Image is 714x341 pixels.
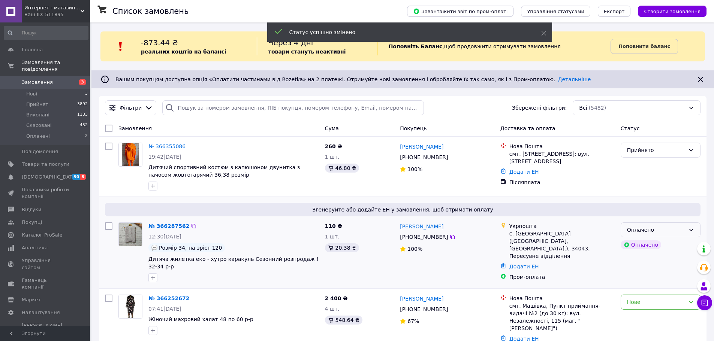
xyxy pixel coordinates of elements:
span: Статус [621,125,640,131]
span: 4 шт. [325,306,340,312]
a: [PERSON_NAME] [400,295,443,302]
span: 452 [80,122,88,129]
span: Управління статусами [527,9,584,14]
a: Дитячий спортивний костюм з капюшоном двунитка з начосом жовтогарячий 36,38 розмір [148,164,300,178]
div: Післяплата [509,179,615,186]
span: Жіночий махровий халат 48 по 60 р-р [148,316,253,322]
span: Каталог ProSale [22,232,62,238]
div: 46.80 ₴ [325,164,359,173]
img: Фото товару [122,143,139,166]
span: 3 [79,79,86,85]
div: 548.64 ₴ [325,316,362,325]
span: (5482) [589,105,606,111]
button: Створити замовлення [638,6,707,17]
a: Поповнити баланс [611,39,678,54]
span: 1133 [77,112,88,118]
input: Пошук за номером замовлення, ПІБ покупця, номером телефону, Email, номером накладної [162,100,424,115]
span: Згенеруйте або додайте ЕН у замовлення, щоб отримати оплату [108,206,698,213]
div: Оплачено [621,240,661,249]
span: Головна [22,46,43,53]
b: Поповніть Баланс [389,43,443,49]
div: смт. Машівка, Пункт приймання-видачі №2 (до 30 кг): вул. Незалежності, 115 (маг. "[PERSON_NAME]") [509,302,615,332]
span: Повідомлення [22,148,58,155]
a: № 366287562 [148,223,189,229]
div: с. [GEOGRAPHIC_DATA] ([GEOGRAPHIC_DATA], [GEOGRAPHIC_DATA].), 34043, Пересувне відділення [509,230,615,260]
span: Товари та послуги [22,161,69,168]
a: Створити замовлення [630,8,707,14]
span: 12:30[DATE] [148,234,181,240]
span: Налаштування [22,309,60,316]
span: Маркет [22,296,41,303]
div: [PHONE_NUMBER] [398,232,449,242]
span: Скасовані [26,122,52,129]
span: Нові [26,91,37,97]
span: -873.44 ₴ [141,38,178,47]
a: Фото товару [118,222,142,246]
span: Виконані [26,112,49,118]
span: Експорт [604,9,625,14]
span: Прийняті [26,101,49,108]
div: Нова Пошта [509,143,615,150]
span: 2 [85,133,88,140]
span: Замовлення та повідомлення [22,59,90,73]
img: :speech_balloon: [151,245,157,251]
b: реальних коштів на балансі [141,49,226,55]
span: Всі [579,104,587,112]
div: , щоб продовжити отримувати замовлення [377,37,611,55]
span: 260 ₴ [325,143,342,149]
div: Оплачено [627,226,685,234]
span: 1 шт. [325,234,340,240]
a: Додати ЕН [509,264,539,270]
div: Пром-оплата [509,273,615,281]
div: Нове [627,298,685,306]
span: Оплачені [26,133,50,140]
span: Відгуки [22,206,41,213]
div: Нова Пошта [509,295,615,302]
span: 8 [80,174,86,180]
a: Фото товару [118,295,142,319]
b: Поповнити баланс [618,43,670,49]
a: Додати ЕН [509,169,539,175]
span: Покупець [400,125,427,131]
span: 67% [407,318,419,324]
div: Укрпошта [509,222,615,230]
span: 3 [85,91,88,97]
span: [DEMOGRAPHIC_DATA] [22,174,77,180]
a: [PERSON_NAME] [400,223,443,230]
h1: Список замовлень [112,7,189,16]
span: 1 шт. [325,154,340,160]
span: 19:42[DATE] [148,154,181,160]
div: смт. [STREET_ADDRESS]: вул. [STREET_ADDRESS] [509,150,615,165]
span: 2 400 ₴ [325,295,348,301]
div: [PHONE_NUMBER] [398,152,449,162]
span: 07:41[DATE] [148,306,181,312]
button: Чат з покупцем [697,295,712,310]
div: Статус успішно змінено [289,28,522,36]
span: Гаманець компанії [22,277,69,290]
a: № 366252672 [148,295,189,301]
div: Прийнято [627,146,685,154]
button: Управління статусами [521,6,590,17]
input: Пошук [4,26,88,40]
a: № 366355086 [148,143,186,149]
div: [PHONE_NUMBER] [398,304,449,314]
span: Вашим покупцям доступна опція «Оплатити частинами від Rozetka» на 2 платежі. Отримуйте нові замов... [115,76,591,82]
button: Завантажити звіт по пром-оплаті [407,6,513,17]
span: Интернет - магазин " ДракоШИК " [24,4,81,11]
a: Дитяча жилетка еко - хутро каракуль Сезонний розпродаж ! 32-34 р-р [148,256,319,270]
b: товари стануть неактивні [268,49,346,55]
button: Експорт [598,6,631,17]
span: Завантажити звіт по пром-оплаті [413,8,507,15]
span: Доставка та оплата [500,125,555,131]
span: 100% [407,166,422,172]
span: Замовлення [22,79,53,86]
div: 20.38 ₴ [325,243,359,252]
span: 3892 [77,101,88,108]
img: Фото товару [126,295,136,318]
span: Показники роботи компанії [22,186,69,200]
span: Cума [325,125,339,131]
a: [PERSON_NAME] [400,143,443,150]
img: Фото товару [119,223,142,246]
